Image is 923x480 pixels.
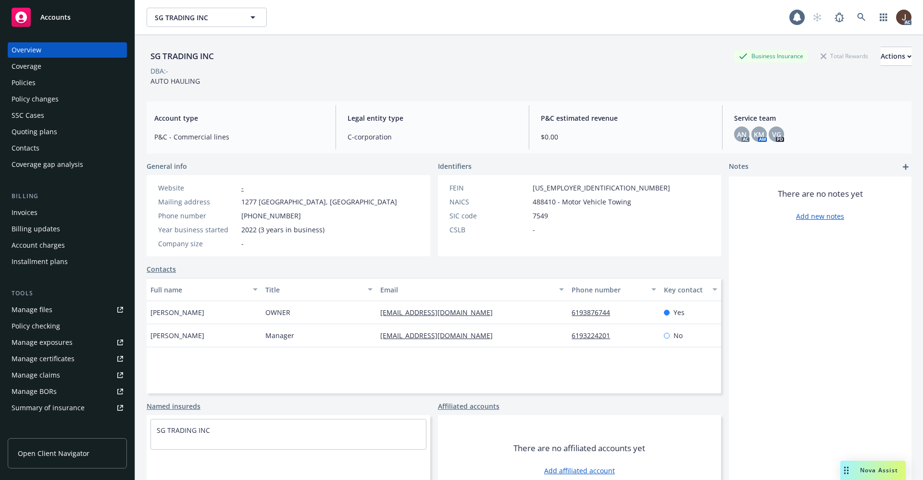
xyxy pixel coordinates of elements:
[18,448,89,458] span: Open Client Navigator
[150,66,168,76] div: DBA: -
[12,108,44,123] div: SSC Cases
[241,239,244,249] span: -
[12,157,83,172] div: Coverage gap analysis
[8,318,127,334] a: Policy checking
[438,401,499,411] a: Affiliated accounts
[8,75,127,90] a: Policies
[241,211,301,221] span: [PHONE_NUMBER]
[8,4,127,31] a: Accounts
[772,129,781,139] span: VG
[150,330,204,341] span: [PERSON_NAME]
[874,8,893,27] a: Switch app
[376,278,568,301] button: Email
[380,285,553,295] div: Email
[265,285,362,295] div: Title
[12,400,85,416] div: Summary of insurance
[147,161,187,171] span: General info
[840,461,852,480] div: Drag to move
[8,384,127,399] a: Manage BORs
[348,113,517,123] span: Legal entity type
[544,466,615,476] a: Add affiliated account
[734,113,904,123] span: Service team
[674,307,685,317] span: Yes
[265,307,290,317] span: OWNER
[8,140,127,156] a: Contacts
[796,211,844,221] a: Add new notes
[541,113,711,123] span: P&C estimated revenue
[860,466,898,474] span: Nova Assist
[12,384,57,399] div: Manage BORs
[808,8,827,27] a: Start snowing
[572,331,618,340] a: 6193224201
[155,13,238,23] span: SG TRADING INC
[12,205,37,220] div: Invoices
[533,183,670,193] span: [US_EMPLOYER_IDENTIFICATION_NUMBER]
[881,47,911,66] button: Actions
[157,426,210,435] a: SG TRADING INC
[12,75,36,90] div: Policies
[8,254,127,269] a: Installment plans
[241,197,397,207] span: 1277 [GEOGRAPHIC_DATA], [GEOGRAPHIC_DATA]
[734,50,808,62] div: Business Insurance
[158,183,237,193] div: Website
[12,238,65,253] div: Account charges
[8,351,127,366] a: Manage certificates
[150,76,200,86] span: AUTO HAULING
[12,91,59,107] div: Policy changes
[533,211,548,221] span: 7549
[12,221,60,237] div: Billing updates
[380,331,500,340] a: [EMAIL_ADDRESS][DOMAIN_NAME]
[348,132,517,142] span: C-corporation
[8,367,127,383] a: Manage claims
[12,59,41,74] div: Coverage
[12,140,39,156] div: Contacts
[12,254,68,269] div: Installment plans
[8,157,127,172] a: Coverage gap analysis
[8,91,127,107] a: Policy changes
[513,442,645,454] span: There are no affiliated accounts yet
[8,335,127,350] a: Manage exposures
[572,308,618,317] a: 6193876744
[737,129,747,139] span: AN
[449,183,529,193] div: FEIN
[12,351,75,366] div: Manage certificates
[154,113,324,123] span: Account type
[158,239,237,249] div: Company size
[150,307,204,317] span: [PERSON_NAME]
[660,278,721,301] button: Key contact
[8,205,127,220] a: Invoices
[674,330,683,341] span: No
[147,264,176,274] a: Contacts
[262,278,376,301] button: Title
[12,318,60,334] div: Policy checking
[40,13,71,21] span: Accounts
[754,129,764,139] span: KM
[150,285,247,295] div: Full name
[380,308,500,317] a: [EMAIL_ADDRESS][DOMAIN_NAME]
[158,197,237,207] div: Mailing address
[8,289,127,298] div: Tools
[449,211,529,221] div: SIC code
[816,50,873,62] div: Total Rewards
[8,400,127,416] a: Summary of insurance
[8,302,127,317] a: Manage files
[8,191,127,201] div: Billing
[572,285,645,295] div: Phone number
[241,225,324,235] span: 2022 (3 years in business)
[896,10,911,25] img: photo
[8,42,127,58] a: Overview
[147,50,218,63] div: SG TRADING INC
[8,59,127,74] a: Coverage
[541,132,711,142] span: $0.00
[147,278,262,301] button: Full name
[8,238,127,253] a: Account charges
[12,124,57,139] div: Quoting plans
[12,335,73,350] div: Manage exposures
[438,161,472,171] span: Identifiers
[533,197,631,207] span: 488410 - Motor Vehicle Towing
[154,132,324,142] span: P&C - Commercial lines
[12,367,60,383] div: Manage claims
[8,124,127,139] a: Quoting plans
[449,197,529,207] div: NAICS
[568,278,660,301] button: Phone number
